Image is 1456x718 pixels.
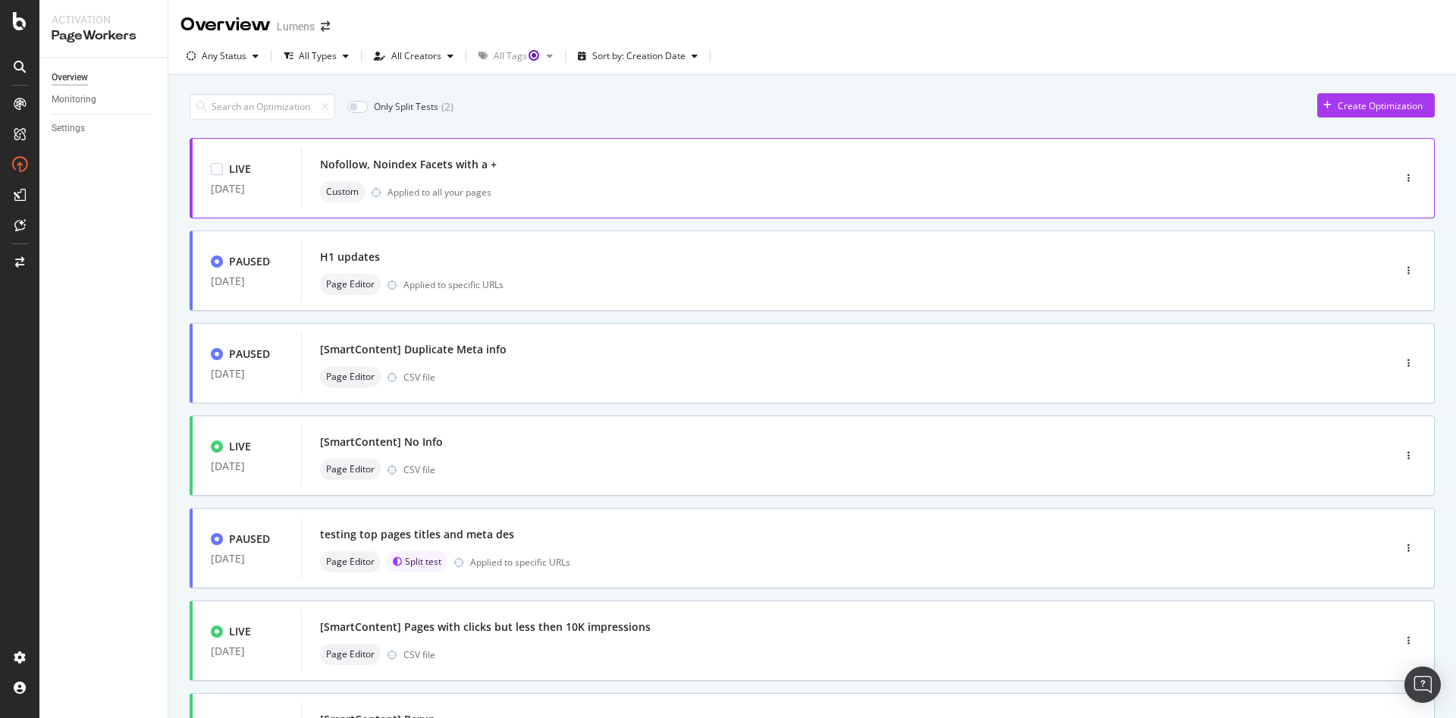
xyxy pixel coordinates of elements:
div: CSV file [403,463,435,476]
div: [DATE] [211,183,283,195]
div: Applied to specific URLs [403,278,504,291]
a: Monitoring [52,92,157,108]
div: Lumens [277,19,315,34]
button: Sort by: Creation Date [572,44,704,68]
div: CSV file [403,371,435,384]
div: Applied to specific URLs [470,556,570,569]
div: PageWorkers [52,27,155,45]
div: LIVE [229,624,251,639]
div: [DATE] [211,460,283,472]
div: Applied to all your pages [388,186,491,199]
div: neutral label [320,181,365,202]
div: arrow-right-arrow-left [321,21,330,32]
div: Any Status [202,52,246,61]
div: brand label [387,551,447,572]
div: neutral label [320,551,381,572]
a: Settings [52,121,157,136]
button: Create Optimization [1317,93,1435,118]
div: LIVE [229,439,251,454]
div: Overview [52,70,88,86]
div: ( 2 ) [441,99,453,114]
div: Only Split Tests [374,100,438,113]
div: [SmartContent] Duplicate Meta info [320,342,507,357]
div: Create Optimization [1338,99,1423,112]
div: neutral label [320,459,381,480]
div: neutral label [320,644,381,665]
div: [SmartContent] No Info [320,434,443,450]
div: Activation [52,12,155,27]
div: All Tags [494,52,541,61]
span: Page Editor [326,650,375,659]
button: All TagsTooltip anchor [472,44,559,68]
div: [DATE] [211,275,283,287]
div: LIVE [229,161,251,177]
div: All Creators [391,52,441,61]
span: Page Editor [326,372,375,381]
div: Settings [52,121,85,136]
div: neutral label [320,274,381,295]
button: All Creators [368,44,460,68]
div: Tooltip anchor [527,49,541,62]
div: [DATE] [211,553,283,565]
span: Page Editor [326,280,375,289]
a: Overview [52,70,157,86]
div: [SmartContent] Pages with clicks but less then 10K impressions [320,619,651,635]
div: PAUSED [229,254,270,269]
div: CSV file [403,648,435,661]
div: All Types [299,52,337,61]
div: Monitoring [52,92,96,108]
button: Any Status [180,44,265,68]
span: Split test [405,557,441,566]
div: PAUSED [229,531,270,547]
input: Search an Optimization [190,93,335,120]
span: Custom [326,187,359,196]
div: Overview [180,12,271,38]
div: [DATE] [211,645,283,657]
button: All Types [278,44,355,68]
div: H1 updates [320,249,380,265]
div: Open Intercom Messenger [1404,666,1441,703]
div: testing top pages titles and meta des [320,527,514,542]
div: [DATE] [211,368,283,380]
div: Sort by: Creation Date [592,52,686,61]
div: Nofollow, Noindex Facets with a + [320,157,497,172]
span: Page Editor [326,557,375,566]
span: Page Editor [326,465,375,474]
div: neutral label [320,366,381,387]
div: PAUSED [229,346,270,362]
